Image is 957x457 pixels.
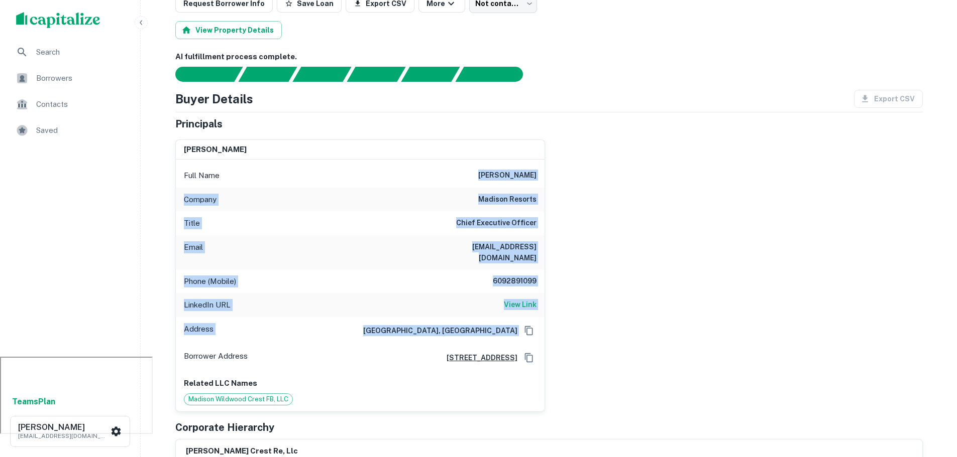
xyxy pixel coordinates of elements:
p: [EMAIL_ADDRESS][DOMAIN_NAME] [18,431,109,440]
h6: [EMAIL_ADDRESS][DOMAIN_NAME] [416,241,537,263]
h5: Corporate Hierarchy [175,420,274,435]
div: Documents found, AI parsing details... [292,67,351,82]
h6: [PERSON_NAME] crest re, llc [186,445,298,457]
a: Search [8,40,132,64]
p: Full Name [184,170,220,182]
h6: [GEOGRAPHIC_DATA], [GEOGRAPHIC_DATA] [355,325,517,336]
h6: [PERSON_NAME] [18,423,109,431]
button: View Property Details [175,21,282,39]
div: Sending borrower request to AI... [163,67,239,82]
h5: Principals [175,116,223,131]
h6: [PERSON_NAME] [184,144,247,156]
p: Phone (Mobile) [184,275,236,287]
p: Title [184,217,200,229]
button: Copy Address [521,350,537,365]
h6: View Link [504,299,537,310]
h6: madison resorts [478,194,537,206]
h6: [PERSON_NAME] [478,170,537,182]
span: Borrowers [36,72,126,84]
div: AI fulfillment process complete. [456,67,535,82]
a: Borrowers [8,66,132,90]
a: Saved [8,118,132,142]
span: Contacts [36,98,126,110]
h6: Chief Executive Officer [456,217,537,229]
p: Company [184,194,217,206]
button: [PERSON_NAME][EMAIL_ADDRESS][DOMAIN_NAME] [10,416,130,447]
h4: Buyer Details [175,90,253,108]
span: Search [36,46,126,58]
div: Principals found, AI now looking for contact information... [347,67,405,82]
p: Email [184,241,203,263]
span: Saved [36,124,126,136]
div: Principals found, still searching for contact information. This may take time... [401,67,460,82]
span: Madison Wildwood Crest FB, LLC [184,394,292,404]
h6: 6092891099 [476,275,537,287]
p: Address [184,323,214,338]
p: LinkedIn URL [184,299,231,311]
button: Copy Address [521,323,537,338]
strong: Teams Plan [12,397,55,406]
img: capitalize-logo.png [16,12,100,28]
a: TeamsPlan [12,396,55,408]
a: View Link [504,299,537,311]
a: [STREET_ADDRESS] [439,352,517,363]
div: Your request is received and processing... [238,67,297,82]
p: Related LLC Names [184,377,537,389]
iframe: Chat Widget [907,377,957,425]
a: Contacts [8,92,132,116]
p: Borrower Address [184,350,248,365]
h6: AI fulfillment process complete. [175,51,923,63]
